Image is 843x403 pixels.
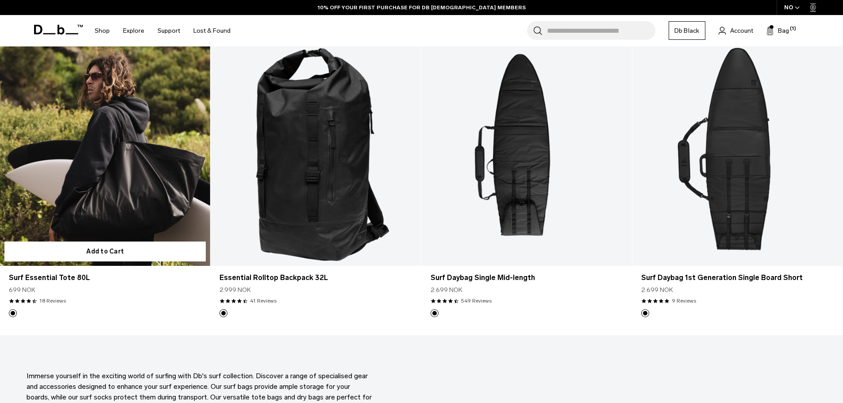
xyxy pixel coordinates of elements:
a: Surf Daybag Single Mid-length [431,273,623,283]
a: Surf Daybag 1st Generation Single Board Short [632,32,843,266]
a: Surf Daybag Single Mid-length [422,32,632,266]
span: 2.699 NOK [431,285,462,295]
nav: Main Navigation [88,15,237,46]
span: 2.699 NOK [641,285,673,295]
button: Black Out [431,309,439,317]
span: (1) [790,25,796,33]
a: 41 reviews [250,297,277,305]
a: Db Black [669,21,705,40]
a: Support [158,15,180,46]
a: Shop [95,15,110,46]
button: Black Out [641,309,649,317]
button: Black Out [219,309,227,317]
a: 549 reviews [461,297,492,305]
button: Black Out [9,309,17,317]
a: 18 reviews [39,297,66,305]
a: Surf Daybag 1st Generation Single Board Short [641,273,834,283]
a: Surf Essential Tote 80L [9,273,201,283]
a: Lost & Found [193,15,231,46]
span: Account [730,26,753,35]
span: 2.999 NOK [219,285,251,295]
span: Bag [778,26,789,35]
span: 699 NOK [9,285,35,295]
button: Bag (1) [766,25,789,36]
button: Add to Cart [4,242,206,261]
a: Essential Rolltop Backpack 32L [219,273,412,283]
a: Account [719,25,753,36]
a: Explore [123,15,144,46]
a: 9 reviews [672,297,696,305]
a: 10% OFF YOUR FIRST PURCHASE FOR DB [DEMOGRAPHIC_DATA] MEMBERS [318,4,526,12]
a: Essential Rolltop Backpack 32L [211,32,421,266]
